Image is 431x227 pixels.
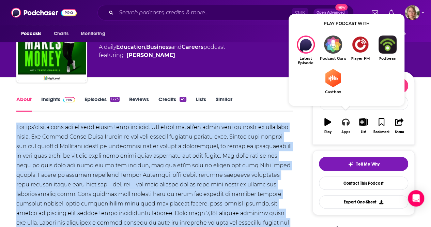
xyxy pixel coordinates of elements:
[374,36,401,61] a: PodbeanPodbean
[110,97,120,102] div: 1223
[99,51,225,59] span: featuring
[129,96,149,112] a: Reviews
[319,90,347,94] span: Castbox
[180,97,186,102] div: 49
[335,4,348,11] span: New
[348,161,353,167] img: tell me why sparkle
[81,29,105,39] span: Monitoring
[63,97,75,102] img: Podchaser Pro
[405,5,420,20] img: User Profile
[395,130,404,134] div: Share
[21,29,41,39] span: Podcasts
[356,161,380,167] span: Tell Me Why
[196,96,206,112] a: Lists
[54,29,68,39] span: Charts
[355,114,372,138] button: List
[405,5,420,20] button: Show profile menu
[292,36,319,65] div: Travis Makes Money on Latest Episode
[319,176,408,190] a: Contact This Podcast
[319,114,337,138] button: Play
[49,27,73,40] a: Charts
[347,56,374,61] span: Player FM
[361,130,366,134] div: List
[292,17,401,30] div: Play podcast with
[390,114,408,138] button: Share
[319,69,347,94] a: CastboxCastbox
[319,157,408,171] button: tell me why sparkleTell Me Why
[116,44,145,50] a: Education
[292,56,319,65] span: Latest Episode
[373,130,389,134] div: Bookmark
[158,96,186,112] a: Credits49
[313,9,348,17] button: Open AdvancedNew
[16,96,32,112] a: About
[319,56,347,61] span: Podcast Guru
[76,27,114,40] button: open menu
[337,114,354,138] button: Apps
[372,114,390,138] button: Bookmark
[319,36,347,61] a: Podcast GuruPodcast Guru
[97,5,354,20] div: Search podcasts, credits, & more...
[216,96,232,112] a: Similar
[292,8,308,17] span: Ctrl K
[171,44,182,50] span: and
[324,130,332,134] div: Play
[11,6,77,19] img: Podchaser - Follow, Share and Rate Podcasts
[374,56,401,61] span: Podbean
[341,130,350,134] div: Apps
[18,13,86,81] img: Travis Makes Money
[146,44,171,50] a: Business
[386,7,397,18] a: Show notifications dropdown
[84,96,120,112] a: Episodes1223
[347,36,374,61] a: Player FMPlayer FM
[41,96,75,112] a: InsightsPodchaser Pro
[405,5,420,20] span: Logged in as AriFortierPr
[99,43,225,59] div: A daily podcast
[16,27,50,40] button: open menu
[126,51,175,59] a: Travis Chappell
[116,7,292,18] input: Search podcasts, credits, & more...
[408,190,424,207] div: Open Intercom Messenger
[145,44,146,50] span: ,
[369,7,381,18] a: Show notifications dropdown
[319,195,408,209] button: Export One-Sheet
[182,44,203,50] a: Careers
